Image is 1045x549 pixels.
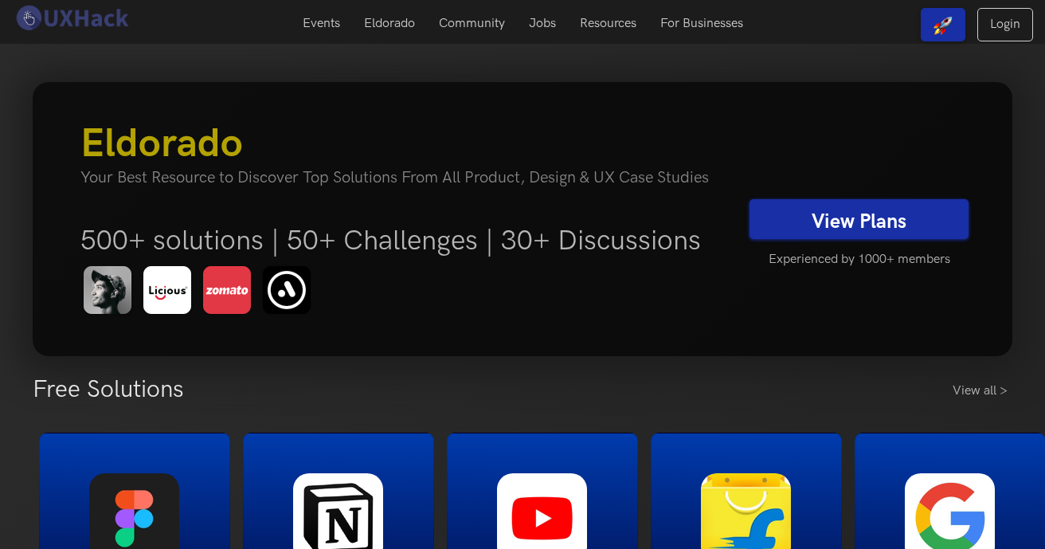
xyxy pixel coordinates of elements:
h3: Free Solutions [33,375,184,404]
h5: 500+ solutions | 50+ Challenges | 30+ Discussions [80,224,738,257]
img: UXHack logo [12,4,131,32]
a: For Businesses [648,8,755,39]
a: Login [977,8,1033,41]
a: Community [427,8,517,39]
h4: Your Best Resource to Discover Top Solutions From All Product, Design & UX Case Studies [80,168,738,187]
a: Events [291,8,352,39]
a: Jobs [517,8,568,39]
a: Resources [568,8,648,39]
a: View all > [953,382,1012,401]
h5: Experienced by 1000+ members [750,243,969,276]
h3: Eldorado [80,120,738,168]
a: View Plans [750,199,969,239]
img: rocket [933,16,953,35]
a: Eldorado [352,8,427,39]
img: eldorado-banner-1.png [80,264,320,318]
